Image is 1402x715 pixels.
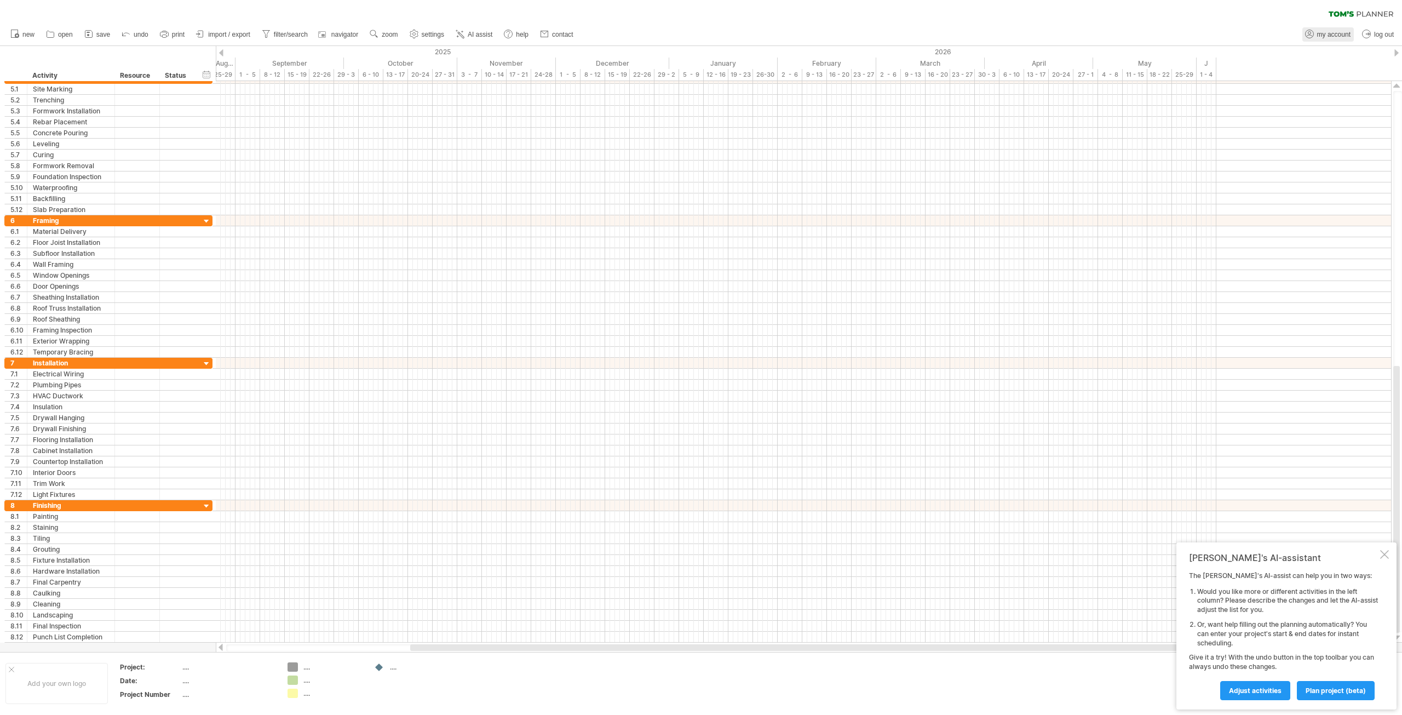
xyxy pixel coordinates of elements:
[10,117,27,127] div: 5.4
[182,662,274,672] div: ....
[1220,681,1290,700] a: Adjust activities
[1189,571,1378,700] div: The [PERSON_NAME]'s AI-assist can help you in two ways: Give it a try! With the undo button in th...
[33,489,109,500] div: Light Fixtures
[303,662,363,672] div: ....
[33,215,109,226] div: Framing
[33,478,109,489] div: Trim Work
[285,69,309,81] div: 15 - 19
[33,445,109,456] div: Cabinet Installation
[852,69,876,81] div: 23 - 27
[33,456,109,467] div: Countertop Installation
[120,662,180,672] div: Project:
[10,621,27,631] div: 8.11
[10,248,27,259] div: 6.3
[1093,58,1197,69] div: May 2026
[10,566,27,576] div: 8.6
[33,522,109,533] div: Staining
[10,434,27,445] div: 7.7
[33,303,109,313] div: Roof Truss Installation
[33,511,109,522] div: Painting
[975,69,999,81] div: 30 - 3
[1123,69,1147,81] div: 11 - 15
[778,69,802,81] div: 2 - 6
[1098,69,1123,81] div: 4 - 8
[58,31,73,38] span: open
[556,58,669,69] div: December 2025
[408,69,433,81] div: 20-24
[728,69,753,81] div: 19 - 23
[1197,58,1216,69] div: June 2026
[10,215,27,226] div: 6
[1297,681,1375,700] a: plan project (beta)
[259,27,311,42] a: filter/search
[10,358,27,368] div: 7
[33,182,109,193] div: Waterproofing
[208,31,250,38] span: import / export
[33,314,109,324] div: Roof Sheathing
[10,555,27,565] div: 8.5
[1306,687,1366,695] span: plan project (beta)
[33,117,109,127] div: Rebar Placement
[43,27,76,42] a: open
[331,31,358,38] span: navigator
[453,27,496,42] a: AI assist
[33,413,109,423] div: Drywall Hanging
[33,588,109,598] div: Caulking
[120,690,180,699] div: Project Number
[334,69,359,81] div: 29 - 3
[10,511,27,522] div: 8.1
[10,336,27,346] div: 6.11
[10,128,27,138] div: 5.5
[10,478,27,489] div: 7.11
[33,139,109,149] div: Leveling
[22,31,35,38] span: new
[382,31,398,38] span: zoom
[1073,69,1098,81] div: 27 - 1
[10,259,27,270] div: 6.4
[33,544,109,554] div: Grouting
[999,69,1024,81] div: 6 - 10
[172,31,185,38] span: print
[193,27,254,42] a: import / export
[33,380,109,390] div: Plumbing Pipes
[433,69,457,81] div: 27 - 31
[10,270,27,281] div: 6.5
[383,69,408,81] div: 13 - 17
[33,621,109,631] div: Final Inspection
[309,69,334,81] div: 22-26
[33,292,109,302] div: Sheathing Installation
[10,577,27,587] div: 8.7
[33,434,109,445] div: Flooring Installation
[10,544,27,554] div: 8.4
[359,69,383,81] div: 6 - 10
[10,467,27,478] div: 7.10
[33,358,109,368] div: Installation
[10,95,27,105] div: 5.2
[303,676,363,685] div: ....
[33,259,109,270] div: Wall Framing
[1024,69,1049,81] div: 13 - 17
[33,281,109,291] div: Door Openings
[1147,69,1172,81] div: 18 - 22
[10,533,27,544] div: 8.3
[10,347,27,357] div: 6.12
[235,58,344,69] div: September 2025
[10,139,27,149] div: 5.6
[33,161,109,171] div: Formwork Removal
[33,391,109,401] div: HVAC Ductwork
[33,577,109,587] div: Final Carpentry
[33,610,109,620] div: Landscaping
[33,424,109,434] div: Drywall Finishing
[704,69,728,81] div: 12 - 16
[33,467,109,478] div: Interior Doors
[753,69,778,81] div: 26-30
[10,292,27,302] div: 6.7
[33,325,109,335] div: Framing Inspection
[1374,31,1394,38] span: log out
[1172,69,1197,81] div: 25-29
[407,27,447,42] a: settings
[33,106,109,116] div: Formwork Installation
[344,58,457,69] div: October 2025
[33,369,109,379] div: Electrical Wiring
[669,58,778,69] div: January 2026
